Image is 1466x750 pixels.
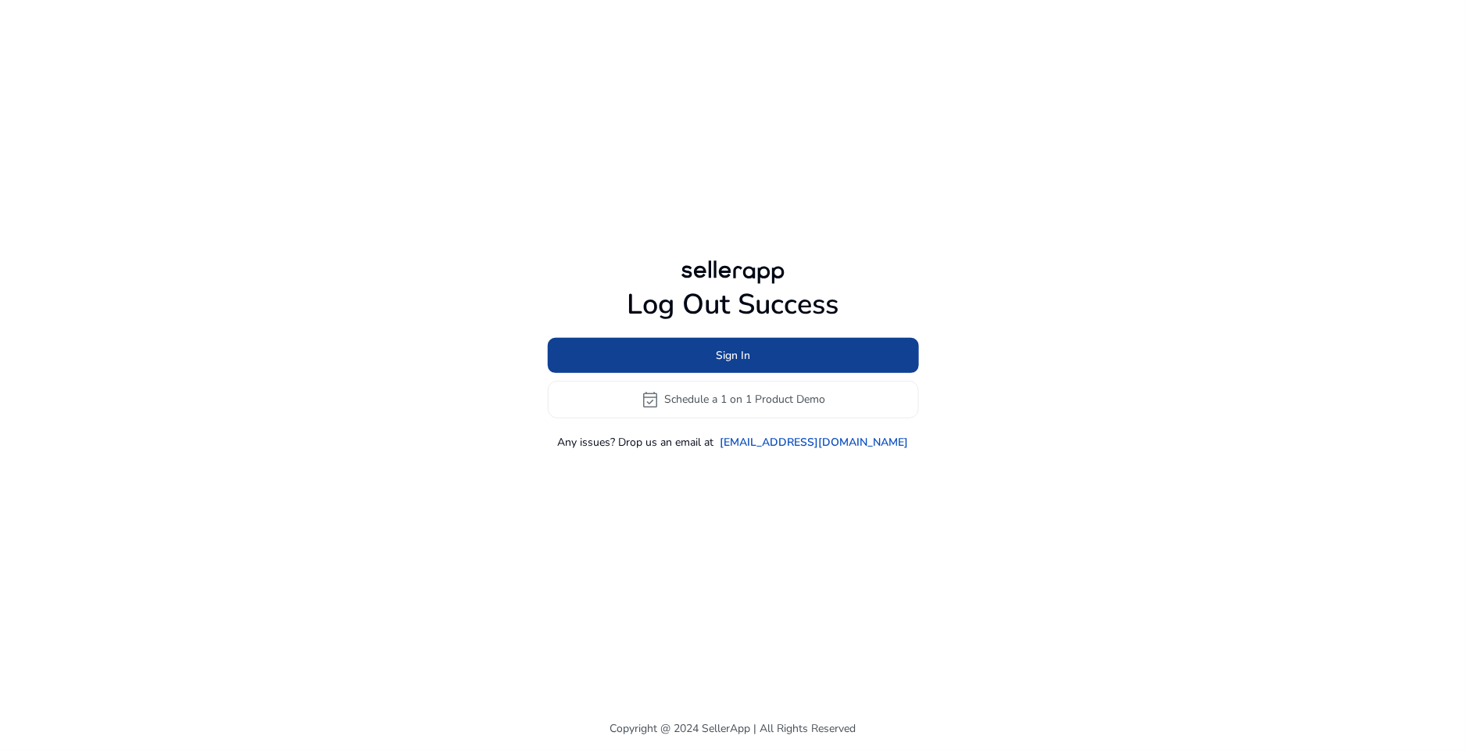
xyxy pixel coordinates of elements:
button: Sign In [548,338,919,373]
a: [EMAIL_ADDRESS][DOMAIN_NAME] [720,434,909,450]
h1: Log Out Success [548,288,919,321]
button: event_availableSchedule a 1 on 1 Product Demo [548,381,919,418]
span: event_available [641,390,660,409]
span: Sign In [716,347,750,364]
p: Any issues? Drop us an email at [558,434,714,450]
